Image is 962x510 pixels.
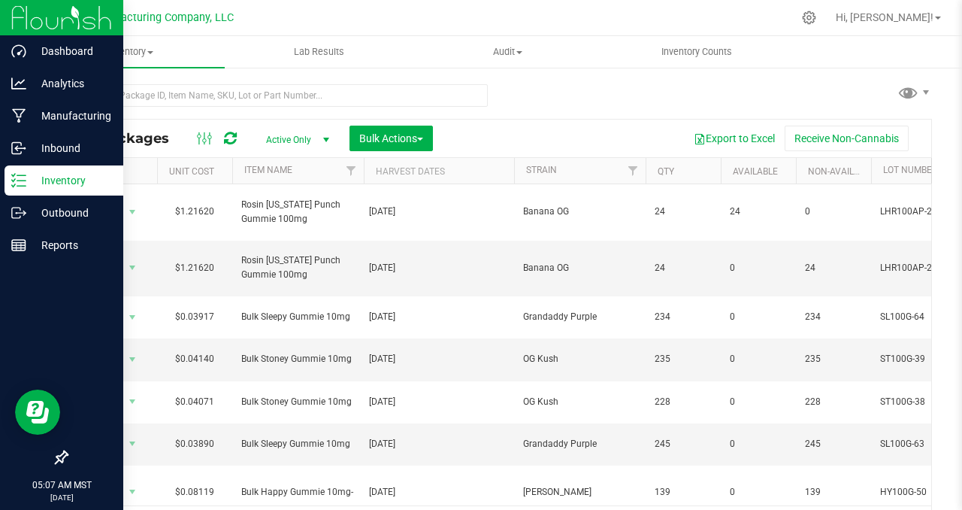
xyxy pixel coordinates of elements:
iframe: Resource center [15,390,60,435]
span: BB Manufacturing Company, LLC [73,11,234,24]
a: Item Name [244,165,292,175]
span: 139 [805,485,862,499]
div: Manage settings [800,11,818,25]
span: Inventory [36,45,225,59]
a: Filter [621,158,646,184]
p: Analytics [26,74,116,93]
p: Manufacturing [26,107,116,125]
span: select [123,433,142,454]
span: 0 [730,437,787,451]
td: $0.03890 [157,423,232,466]
span: 228 [655,395,712,409]
p: Outbound [26,204,116,222]
span: Grandaddy Purple [523,310,637,324]
span: OG Kush [523,352,637,366]
span: select [123,349,142,370]
span: select [123,391,142,412]
span: Grandaddy Purple [523,437,637,451]
div: [DATE] [369,261,510,275]
span: Lab Results [274,45,365,59]
span: 245 [805,437,862,451]
div: [DATE] [369,485,510,499]
span: Banana OG [523,205,637,219]
td: $0.04140 [157,338,232,381]
span: Rosin [US_STATE] Punch Gummie 100mg [241,198,355,226]
span: 24 [655,261,712,275]
span: Bulk Sleepy Gummie 10mg [241,310,355,324]
span: 0 [730,261,787,275]
span: Bulk Actions [359,132,423,144]
span: Audit [414,45,601,59]
a: Unit Cost [169,166,214,177]
a: Non-Available [808,166,875,177]
span: OG Kush [523,395,637,409]
button: Bulk Actions [349,126,433,151]
inline-svg: Manufacturing [11,108,26,123]
span: 0 [805,205,862,219]
inline-svg: Inventory [11,173,26,188]
span: 139 [655,485,712,499]
span: 0 [730,352,787,366]
span: 228 [805,395,862,409]
p: Inbound [26,139,116,157]
span: 24 [730,205,787,219]
span: select [123,307,142,328]
inline-svg: Dashboard [11,44,26,59]
span: 24 [805,261,862,275]
p: [DATE] [7,492,116,503]
span: 245 [655,437,712,451]
div: [DATE] [369,352,510,366]
div: [DATE] [369,205,510,219]
inline-svg: Outbound [11,205,26,220]
inline-svg: Analytics [11,76,26,91]
span: select [123,481,142,502]
a: Available [733,166,778,177]
span: 235 [805,352,862,366]
button: Export to Excel [684,126,785,151]
div: [DATE] [369,310,510,324]
span: select [123,257,142,278]
span: 0 [730,485,787,499]
p: 05:07 AM MST [7,478,116,492]
p: Dashboard [26,42,116,60]
div: [DATE] [369,437,510,451]
span: Bulk Stoney Gummie 10mg [241,395,355,409]
span: All Packages [78,130,184,147]
span: 0 [730,310,787,324]
a: Filter [339,158,364,184]
th: Harvest Dates [364,158,514,184]
td: $0.04071 [157,381,232,423]
span: 24 [655,205,712,219]
span: Hi, [PERSON_NAME]! [836,11,933,23]
td: $1.21620 [157,184,232,241]
div: [DATE] [369,395,510,409]
span: 235 [655,352,712,366]
span: Bulk Sleepy Gummie 10mg [241,437,355,451]
td: $1.21620 [157,241,232,297]
a: Lot Number [883,165,937,175]
span: [PERSON_NAME] [523,485,637,499]
p: Inventory [26,172,116,190]
a: Qty [658,166,674,177]
span: 0 [730,395,787,409]
inline-svg: Inbound [11,141,26,156]
span: Inventory Counts [641,45,752,59]
span: Bulk Stoney Gummie 10mg [241,352,355,366]
a: Lab Results [225,36,413,68]
inline-svg: Reports [11,238,26,253]
button: Receive Non-Cannabis [785,126,909,151]
a: Inventory Counts [602,36,791,68]
p: Reports [26,236,116,254]
span: Bulk Happy Gummie 10mg- [241,485,355,499]
span: Rosin [US_STATE] Punch Gummie 100mg [241,253,355,282]
td: $0.03917 [157,296,232,338]
a: Inventory [36,36,225,68]
a: Strain [526,165,557,175]
span: 234 [655,310,712,324]
input: Search Package ID, Item Name, SKU, Lot or Part Number... [66,84,488,107]
span: 234 [805,310,862,324]
span: select [123,202,142,223]
a: Audit [413,36,602,68]
span: Banana OG [523,261,637,275]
